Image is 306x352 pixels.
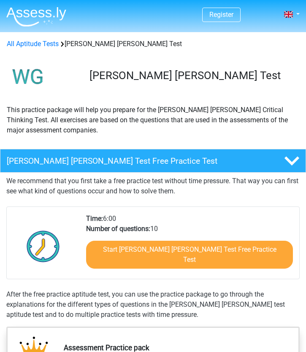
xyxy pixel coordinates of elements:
[86,241,293,269] a: Start [PERSON_NAME] [PERSON_NAME] Test Free Practice Test
[6,289,300,320] div: After the free practice aptitude test, you can use the practice package to go through the explana...
[7,156,249,166] h4: [PERSON_NAME] [PERSON_NAME] Test Free Practice Test
[6,7,66,27] img: Assessly
[7,40,59,48] a: All Aptitude Tests
[3,39,303,49] div: [PERSON_NAME] [PERSON_NAME] Test
[89,69,293,82] h3: [PERSON_NAME] [PERSON_NAME] Test
[6,149,300,173] a: [PERSON_NAME] [PERSON_NAME] Test Free Practice Test
[86,225,150,233] b: Number of questions:
[209,11,233,19] a: Register
[7,56,49,98] img: watson glaser test
[6,176,300,196] p: We recommend that you first take a free practice test without time pressure. That way you can fir...
[7,105,299,135] p: This practice package will help you prepare for the [PERSON_NAME] [PERSON_NAME] Critical Thinking...
[22,225,65,267] img: Clock
[86,214,103,223] b: Time:
[80,214,299,279] div: 6:00 10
